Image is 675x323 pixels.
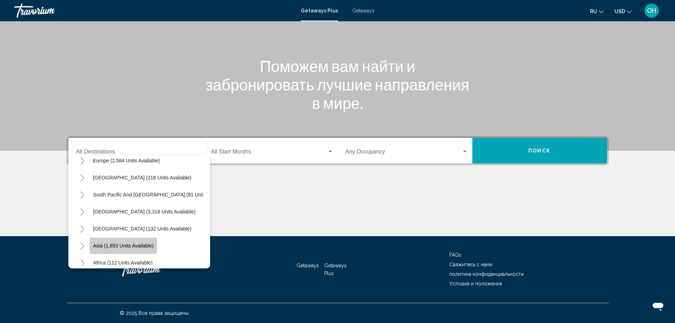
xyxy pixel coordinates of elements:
[93,192,229,197] span: South Pacific and [GEOGRAPHIC_DATA] (81 units available)
[90,221,195,237] button: [GEOGRAPHIC_DATA] (132 units available)
[93,243,154,249] span: Asia (1,853 units available)
[75,239,90,253] button: Toggle Asia (1,853 units available)
[449,262,493,267] a: Свяжитесь с нами
[642,3,661,18] button: User Menu
[90,169,195,186] button: [GEOGRAPHIC_DATA] (218 units available)
[75,205,90,219] button: Toggle South America (3,318 units available)
[75,171,90,185] button: Toggle Australia (218 units available)
[90,186,233,203] button: South Pacific and [GEOGRAPHIC_DATA] (81 units available)
[449,281,502,286] a: Условия и положения
[449,252,461,258] a: FAQs
[352,8,375,13] a: Getaways
[93,226,192,232] span: [GEOGRAPHIC_DATA] (132 units available)
[449,271,524,277] a: политика конфиденциальности
[590,9,597,14] span: ru
[324,263,347,276] a: Getaways Plus
[120,310,190,316] span: © 2025 Все права защищены.
[90,204,199,220] button: [GEOGRAPHIC_DATA] (3,318 units available)
[90,152,164,169] button: Europe (2,584 units available)
[93,260,153,266] span: Africa (112 units available)
[90,255,156,271] button: Africa (112 units available)
[93,209,196,215] span: [GEOGRAPHIC_DATA] (3,318 units available)
[614,6,632,16] button: Change currency
[301,8,338,13] a: Getaways Plus
[75,222,90,236] button: Toggle Central America (132 units available)
[68,138,607,163] div: Search widget
[472,138,607,163] button: Поиск
[647,7,656,14] span: OH
[528,148,551,154] span: Поиск
[93,158,160,163] span: Europe (2,584 units available)
[75,256,90,270] button: Toggle Africa (112 units available)
[647,295,669,317] iframe: Schaltfläche zum Öffnen des Messaging-Fensters
[297,263,319,268] a: Getaways
[90,238,157,254] button: Asia (1,853 units available)
[120,259,191,280] a: Travorium
[614,9,625,14] span: USD
[590,6,604,16] button: Change language
[14,4,294,18] a: Travorium
[205,57,471,112] h1: Поможем вам найти и забронировать лучшие направления в мире.
[75,154,90,168] button: Toggle Europe (2,584 units available)
[93,175,192,180] span: [GEOGRAPHIC_DATA] (218 units available)
[75,188,90,202] button: Toggle South Pacific and Oceania (81 units available)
